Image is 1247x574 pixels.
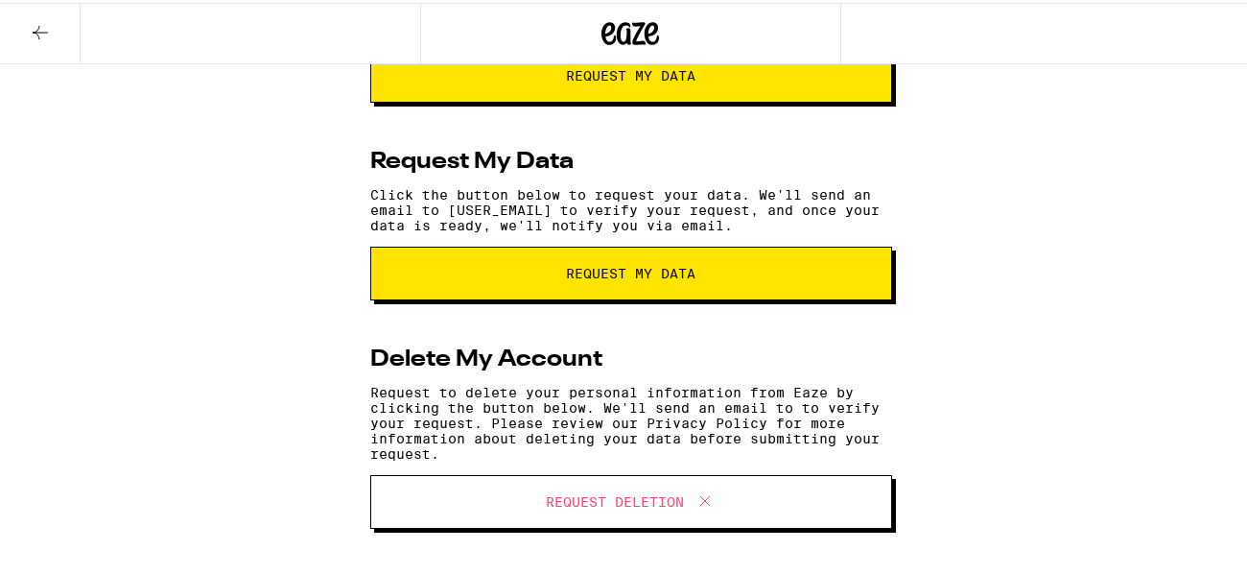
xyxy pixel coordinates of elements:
[370,382,892,459] p: Request to delete your personal information from Eaze by clicking the button below. We'll send an...
[370,184,892,230] p: Click the button below to request your data. We'll send an email to [USER_EMAIL] to verify your r...
[546,492,684,506] span: Request Deletion
[566,264,695,277] span: request my data
[370,244,892,298] button: request my data
[370,148,574,171] h2: Request My Data
[370,472,892,526] button: Request Deletion
[370,46,892,100] button: request my data
[370,346,602,369] h2: Delete My Account
[566,66,695,80] span: request my data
